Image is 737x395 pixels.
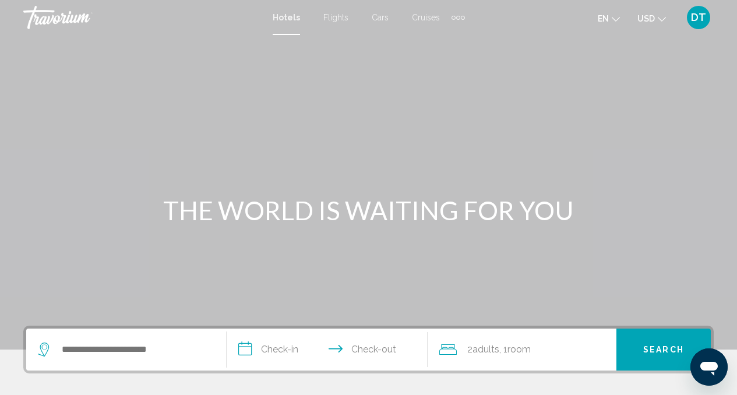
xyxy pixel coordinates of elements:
span: Search [643,345,684,355]
button: Search [616,329,711,371]
span: USD [637,14,655,23]
button: Check in and out dates [227,329,427,371]
button: Travelers: 2 adults, 0 children [428,329,616,371]
button: Change language [598,10,620,27]
span: Adults [472,344,499,355]
a: Hotels [273,13,300,22]
span: en [598,14,609,23]
button: Extra navigation items [452,8,465,27]
a: Flights [323,13,348,22]
h1: THE WORLD IS WAITING FOR YOU [150,195,587,225]
span: Room [507,344,531,355]
div: Search widget [26,329,711,371]
a: Cruises [412,13,440,22]
span: DT [691,12,706,23]
button: Change currency [637,10,666,27]
button: User Menu [683,5,714,30]
a: Travorium [23,6,261,29]
span: 2 [467,341,499,358]
span: , 1 [499,341,531,358]
a: Cars [372,13,389,22]
iframe: Button to launch messaging window [690,348,728,386]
